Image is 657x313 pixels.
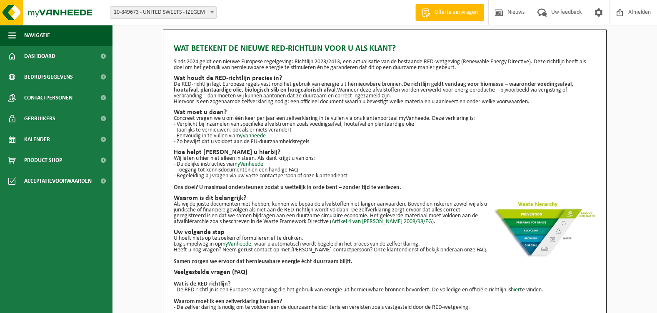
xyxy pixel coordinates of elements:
[174,116,596,122] p: Concreet vragen we u om één keer per jaar een zelfverklaring in te vullen via ons klantenportaal ...
[174,99,596,105] p: Hiervoor is een zogenaamde zelfverklaring nodig: een officieel document waarin u bevestigt welke ...
[24,150,62,171] span: Product Shop
[174,59,596,71] p: Sinds 2024 geldt een nieuwe Europese regelgeving: Richtlijn 2023/2413, een actualisatie van de be...
[174,109,596,116] h2: Wat moet u doen?
[174,229,596,236] h2: Uw volgende stap
[24,67,73,87] span: Bedrijfsgegevens
[511,287,520,293] a: hier
[24,171,92,191] span: Acceptatievoorwaarden
[174,258,352,265] b: Samen zorgen we ervoor dat hernieuwbare energie écht duurzaam blijft.
[24,87,72,108] span: Contactpersonen
[174,149,596,156] h2: Hoe helpt [PERSON_NAME] u hierbij?
[174,281,230,287] b: Wat is de RED-richtlijn?
[24,108,55,129] span: Gebruikers
[174,133,596,139] p: - Eenvoudig in te vullen via
[174,127,596,133] p: - Jaarlijks te vernieuwen, ook als er niets verandert
[415,4,484,21] a: Offerte aanvragen
[174,195,596,201] h2: Waarom is dit belangrijk?
[110,6,217,19] span: 10-849673 - UNITED SWEETS - IZEGEM
[174,236,596,247] p: U hoeft niets op te zoeken of formulieren af te drukken. Log simpelweg in op , waar u automatisch...
[221,241,251,247] a: myVanheede
[174,82,596,99] p: De RED-richtlijn legt Europese regels vast rond het gebruik van energie uit hernieuwbare bronnen....
[174,201,596,225] p: Als wij de juiste documenten niet hebben, kunnen we bepaalde afvalstoffen niet langer aanvaarden....
[174,42,396,55] span: Wat betekent de nieuwe RED-richtlijn voor u als klant?
[24,46,55,67] span: Dashboard
[233,161,263,167] a: myVanheede
[174,269,596,276] h2: Veelgestelde vragen (FAQ)
[24,129,50,150] span: Kalender
[174,122,596,127] p: - Verplicht bij inzamelen van specifieke afvalstromen zoals voedingsafval, houtafval en plantaard...
[174,75,596,82] h2: Wat houdt de RED-richtlijn precies in?
[110,7,216,18] span: 10-849673 - UNITED SWEETS - IZEGEM
[235,133,266,139] a: myVanheede
[174,167,596,173] p: - Toegang tot kennisdocumenten en een handige FAQ
[24,25,50,46] span: Navigatie
[174,139,596,145] p: - Zo bewijst dat u voldoet aan de EU-duurzaamheidsregels
[432,8,480,17] span: Offerte aanvragen
[174,184,401,191] strong: Ons doel? U maximaal ondersteunen zodat u wettelijk in orde bent – zonder tijd te verliezen.
[332,219,432,225] a: Artikel 4 van [PERSON_NAME] 2008/98/EG
[174,156,596,161] p: Wij laten u hier niet alleen in staan. Als klant krijgt u van ons:
[174,173,596,179] p: - Begeleiding bij vragen via uw vaste contactpersoon of onze klantendienst
[174,247,596,253] p: Heeft u nog vragen? Neem gerust contact op met [PERSON_NAME]-contactpersoon? Onze klantendienst o...
[174,81,573,93] strong: De richtlijn geldt vandaag voor biomassa – waaronder voedingsafval, houtafval, plantaardige olie,...
[174,161,596,167] p: - Duidelijke instructies via
[174,287,596,293] p: - De RED-richtlijn is een Europese wetgeving die het gebruik van energie uit hernieuwbare bronnen...
[174,305,596,311] p: - De zelfverklaring is nodig om te voldoen aan de duurzaamheidscriteria en vereisten zoals vastge...
[174,298,282,305] b: Waarom moet ik een zelfverklaring invullen?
